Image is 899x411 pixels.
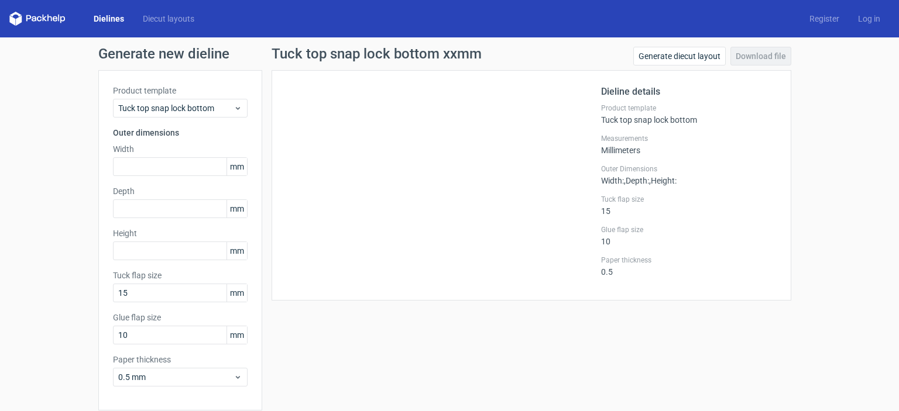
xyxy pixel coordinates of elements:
[113,270,248,281] label: Tuck flap size
[624,176,649,185] span: , Depth :
[601,195,777,216] div: 15
[601,195,777,204] label: Tuck flap size
[227,200,247,217] span: mm
[849,13,890,25] a: Log in
[601,134,777,155] div: Millimeters
[113,85,248,96] label: Product template
[113,143,248,155] label: Width
[649,176,677,185] span: , Height :
[272,47,482,61] h1: Tuck top snap lock bottom xxmm
[113,127,248,139] h3: Outer dimensions
[601,176,624,185] span: Width :
[601,103,777,125] div: Tuck top snap lock bottom
[633,47,726,65] a: Generate diecut layout
[601,164,777,174] label: Outer Dimensions
[227,158,247,175] span: mm
[113,354,248,365] label: Paper thickness
[601,103,777,113] label: Product template
[601,85,777,99] h2: Dieline details
[601,255,777,265] label: Paper thickness
[118,371,234,383] span: 0.5 mm
[113,312,248,323] label: Glue flap size
[601,225,777,246] div: 10
[118,102,234,114] span: Tuck top snap lock bottom
[113,227,248,239] label: Height
[601,255,777,277] div: 0.5
[227,326,247,344] span: mm
[133,13,204,25] a: Diecut layouts
[800,13,849,25] a: Register
[601,134,777,143] label: Measurements
[98,47,801,61] h1: Generate new dieline
[113,185,248,197] label: Depth
[84,13,133,25] a: Dielines
[227,284,247,302] span: mm
[601,225,777,234] label: Glue flap size
[227,242,247,260] span: mm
